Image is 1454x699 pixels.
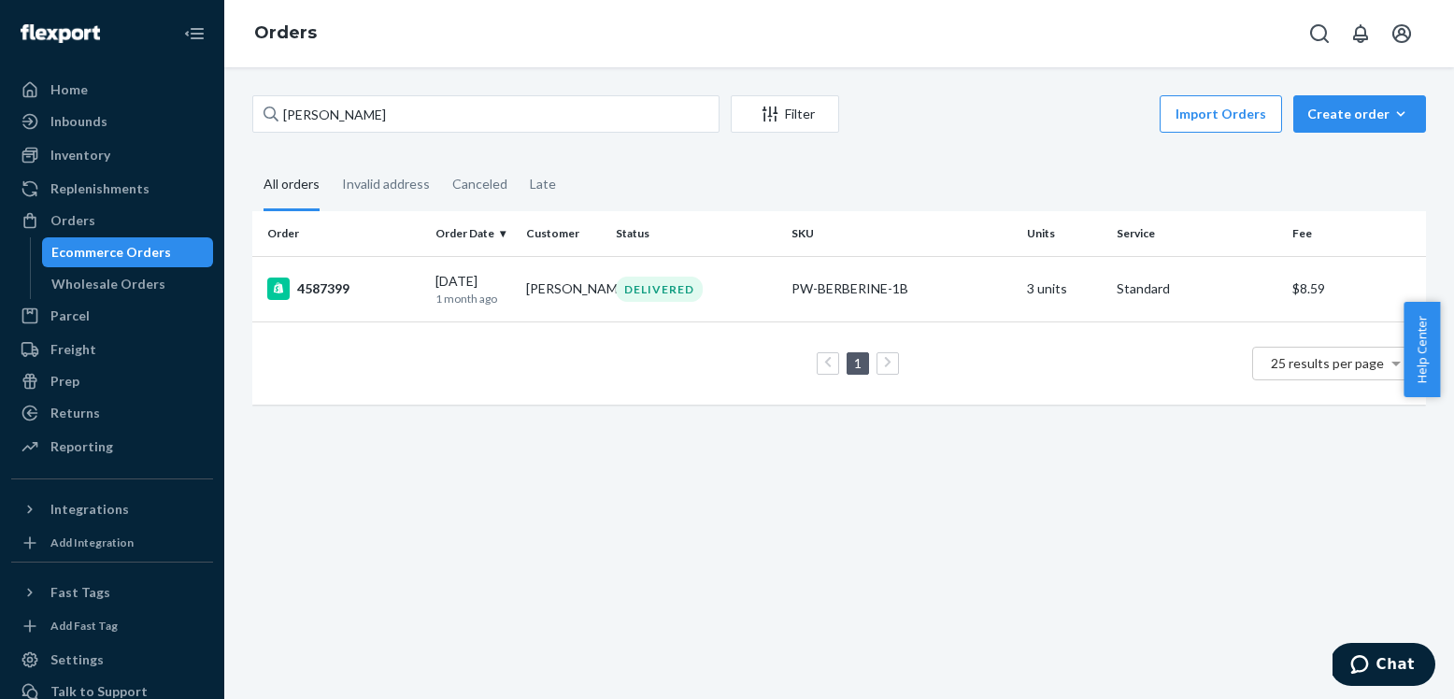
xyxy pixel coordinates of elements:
[1307,105,1412,123] div: Create order
[1333,643,1435,690] iframe: Opens a widget where you can chat to one of our agents
[176,15,213,52] button: Close Navigation
[519,256,608,321] td: [PERSON_NAME]
[11,398,213,428] a: Returns
[11,432,213,462] a: Reporting
[435,272,510,307] div: [DATE]
[11,140,213,170] a: Inventory
[50,211,95,230] div: Orders
[11,335,213,364] a: Freight
[342,160,430,208] div: Invalid address
[50,340,96,359] div: Freight
[267,278,421,300] div: 4587399
[11,494,213,524] button: Integrations
[252,95,720,133] input: Search orders
[1271,355,1384,371] span: 25 results per page
[784,211,1019,256] th: SKU
[254,22,317,43] a: Orders
[1019,256,1109,321] td: 3 units
[50,80,88,99] div: Home
[50,112,107,131] div: Inbounds
[452,160,507,208] div: Canceled
[42,237,214,267] a: Ecommerce Orders
[1342,15,1379,52] button: Open notifications
[1301,15,1338,52] button: Open Search Box
[42,269,214,299] a: Wholesale Orders
[1383,15,1420,52] button: Open account menu
[1293,95,1426,133] button: Create order
[616,277,703,302] div: DELIVERED
[1117,279,1277,298] p: Standard
[11,75,213,105] a: Home
[1160,95,1282,133] button: Import Orders
[732,105,838,123] div: Filter
[50,500,129,519] div: Integrations
[435,291,510,307] p: 1 month ago
[50,372,79,391] div: Prep
[791,279,1011,298] div: PW-BERBERINE-1B
[51,275,165,293] div: Wholesale Orders
[850,355,865,371] a: Page 1 is your current page
[1019,211,1109,256] th: Units
[608,211,784,256] th: Status
[252,211,428,256] th: Order
[50,650,104,669] div: Settings
[11,366,213,396] a: Prep
[11,532,213,554] a: Add Integration
[50,307,90,325] div: Parcel
[50,583,110,602] div: Fast Tags
[1285,211,1426,256] th: Fee
[1404,302,1440,397] button: Help Center
[11,174,213,204] a: Replenishments
[1109,211,1285,256] th: Service
[428,211,518,256] th: Order Date
[239,7,332,61] ol: breadcrumbs
[11,301,213,331] a: Parcel
[11,206,213,235] a: Orders
[11,107,213,136] a: Inbounds
[50,437,113,456] div: Reporting
[50,618,118,634] div: Add Fast Tag
[50,146,110,164] div: Inventory
[264,160,320,211] div: All orders
[50,179,150,198] div: Replenishments
[530,160,556,208] div: Late
[50,535,134,550] div: Add Integration
[526,225,601,241] div: Customer
[731,95,839,133] button: Filter
[51,243,171,262] div: Ecommerce Orders
[50,404,100,422] div: Returns
[1285,256,1426,321] td: $8.59
[11,645,213,675] a: Settings
[11,615,213,637] a: Add Fast Tag
[11,578,213,607] button: Fast Tags
[21,24,100,43] img: Flexport logo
